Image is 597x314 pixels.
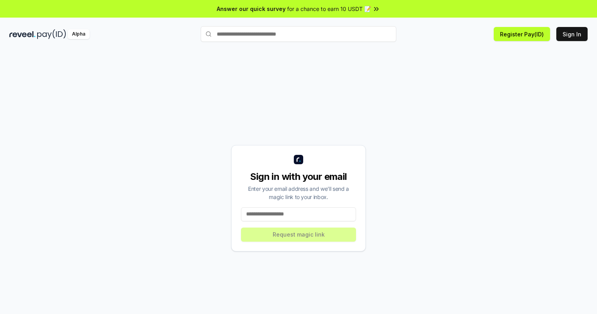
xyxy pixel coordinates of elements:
div: Sign in with your email [241,170,356,183]
button: Register Pay(ID) [494,27,550,41]
img: logo_small [294,155,303,164]
button: Sign In [556,27,588,41]
span: Answer our quick survey [217,5,286,13]
img: pay_id [37,29,66,39]
span: for a chance to earn 10 USDT 📝 [287,5,371,13]
img: reveel_dark [9,29,36,39]
div: Alpha [68,29,90,39]
div: Enter your email address and we’ll send a magic link to your inbox. [241,185,356,201]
